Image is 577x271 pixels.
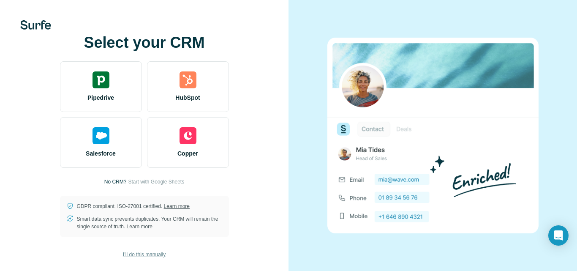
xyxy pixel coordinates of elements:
span: I’ll do this manually [123,251,166,258]
img: none image [327,38,539,233]
a: Learn more [164,203,190,209]
span: Copper [177,149,198,158]
div: Open Intercom Messenger [548,225,569,246]
img: copper's logo [180,127,196,144]
img: salesforce's logo [93,127,109,144]
button: I’ll do this manually [117,248,171,261]
p: No CRM? [104,178,127,186]
img: pipedrive's logo [93,71,109,88]
p: GDPR compliant. ISO-27001 certified. [77,203,190,210]
img: hubspot's logo [180,71,196,88]
span: Salesforce [86,149,116,158]
a: Learn more [127,224,152,230]
button: Start with Google Sheets [128,178,184,186]
p: Smart data sync prevents duplicates. Your CRM will remain the single source of truth. [77,215,222,230]
img: Surfe's logo [20,20,51,30]
h1: Select your CRM [60,34,229,51]
span: HubSpot [175,93,200,102]
span: Pipedrive [87,93,114,102]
